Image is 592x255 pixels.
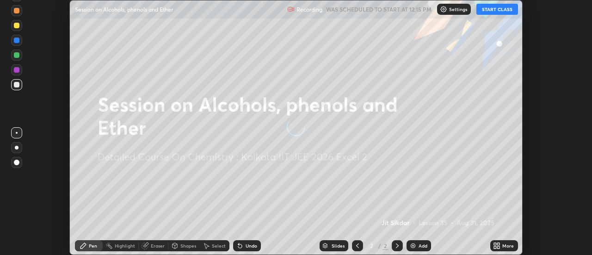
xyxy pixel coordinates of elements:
[409,242,417,249] img: add-slide-button
[440,6,447,13] img: class-settings-icons
[115,243,135,248] div: Highlight
[212,243,226,248] div: Select
[502,243,514,248] div: More
[332,243,345,248] div: Slides
[89,243,97,248] div: Pen
[326,5,432,13] h5: WAS SCHEDULED TO START AT 12:15 PM
[287,6,295,13] img: recording.375f2c34.svg
[75,6,173,13] p: Session on Alcohols, phenols and Ether
[382,242,388,250] div: 2
[246,243,257,248] div: Undo
[476,4,518,15] button: START CLASS
[367,243,376,249] div: 2
[180,243,196,248] div: Shapes
[449,7,467,12] p: Settings
[378,243,381,249] div: /
[296,6,322,13] p: Recording
[419,243,427,248] div: Add
[151,243,165,248] div: Eraser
